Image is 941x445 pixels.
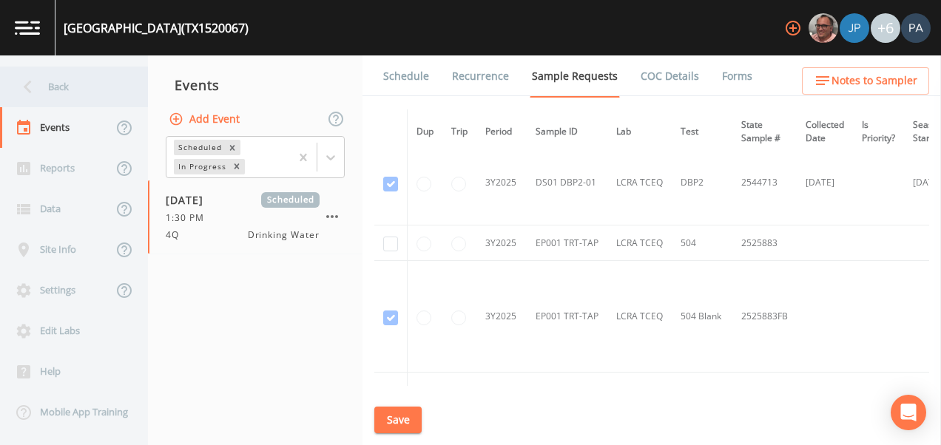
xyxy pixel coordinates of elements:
th: Dup [408,109,443,154]
div: Scheduled [174,140,224,155]
img: 41241ef155101aa6d92a04480b0d0000 [840,13,869,43]
td: 504 [672,225,732,261]
img: e2d790fa78825a4bb76dcb6ab311d44c [809,13,838,43]
th: State Sample # [732,109,797,154]
th: Test [672,109,732,154]
img: b17d2fe1905336b00f7c80abca93f3e1 [901,13,931,43]
div: [GEOGRAPHIC_DATA] (TX1520067) [64,19,249,37]
td: 504 Blank [672,261,732,373]
td: LCRA TCEQ [607,225,672,261]
td: 2525883FB [732,261,797,373]
td: LCRA TCEQ [607,140,672,225]
td: 3Y2025 [476,261,527,373]
td: 3Y2025 [476,225,527,261]
td: EP001 TRT-TAP [527,261,607,373]
button: Add Event [166,106,246,133]
td: 2525883 [732,225,797,261]
a: COC Details [638,55,701,97]
td: 3Y2025 [476,140,527,225]
div: Remove Scheduled [224,140,240,155]
span: Notes to Sampler [832,72,917,90]
th: Collected Date [797,109,853,154]
th: Trip [442,109,476,154]
div: Joshua gere Paul [839,13,870,43]
th: Lab [607,109,672,154]
span: 4Q [166,228,188,242]
div: Open Intercom Messenger [891,395,926,430]
span: [DATE] [166,192,214,208]
a: Recurrence [450,55,511,97]
td: DBP2 [672,140,732,225]
a: Schedule [381,55,431,97]
td: 2544713 [732,140,797,225]
div: +6 [871,13,900,43]
span: 1:30 PM [166,211,213,225]
img: logo [15,21,40,35]
div: Remove In Progress [229,159,245,174]
td: DS01 DBP2-01 [527,140,607,225]
button: Save [374,407,422,434]
div: Mike Franklin [808,13,839,43]
a: [DATE]Scheduled1:30 PM4QDrinking Water [148,180,362,254]
th: Period [476,109,527,154]
span: Scheduled [261,192,320,208]
a: Sample Requests [530,55,620,98]
th: Sample ID [527,109,607,154]
td: LCRA TCEQ [607,261,672,373]
span: Drinking Water [248,228,320,242]
div: In Progress [174,159,229,174]
div: Events [148,67,362,103]
a: Forms [720,55,755,97]
button: Notes to Sampler [802,67,929,95]
td: [DATE] [797,140,853,225]
th: Is Priority? [853,109,904,154]
td: EP001 TRT-TAP [527,225,607,261]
